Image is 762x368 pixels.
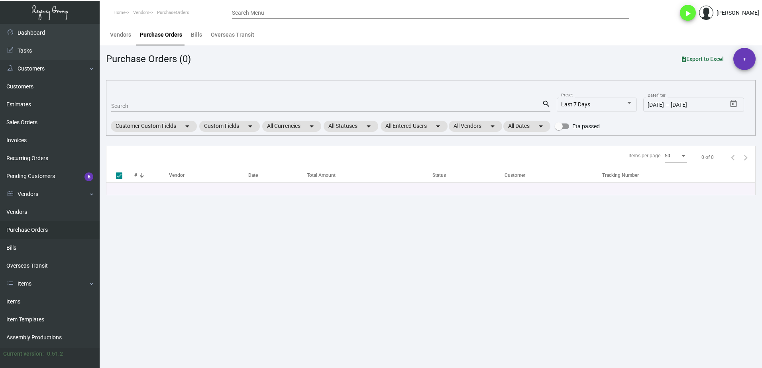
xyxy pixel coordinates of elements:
mat-icon: arrow_drop_down [488,121,497,131]
div: Current version: [3,350,44,358]
mat-chip: Custom Fields [199,121,260,132]
div: Purchase Orders (0) [106,52,191,66]
div: Tracking Number [602,172,639,179]
span: 50 [665,153,670,159]
input: End date [671,102,709,108]
mat-icon: arrow_drop_down [364,121,373,131]
button: Previous page [727,151,739,164]
div: Total Amount [307,172,336,179]
img: admin@bootstrapmaster.com [699,6,713,20]
div: Vendors [110,31,131,39]
i: play_arrow [683,9,693,18]
button: play_arrow [680,5,696,21]
div: # [134,172,137,179]
input: Start date [648,102,664,108]
span: Export to Excel [682,56,724,62]
div: Items per page: [628,152,662,159]
div: Overseas Transit [211,31,254,39]
div: Total Amount [307,172,432,179]
mat-chip: All Vendors [449,121,502,132]
div: 0 of 0 [701,154,714,161]
span: + [743,48,746,70]
span: Last 7 Days [561,101,590,108]
div: 0.51.2 [47,350,63,358]
mat-chip: All Statuses [324,121,378,132]
div: Vendor [169,172,248,179]
button: Export to Excel [676,52,730,66]
mat-select: Items per page: [665,153,687,159]
div: Date [248,172,258,179]
mat-chip: All Currencies [262,121,321,132]
div: Customer [505,172,525,179]
div: Bills [191,31,202,39]
div: Tracking Number [602,172,755,179]
div: Date [248,172,307,179]
div: Purchase Orders [140,31,182,39]
mat-icon: arrow_drop_down [245,121,255,131]
div: Status [432,172,446,179]
span: Eta passed [572,121,600,131]
mat-icon: arrow_drop_down [433,121,443,131]
span: PurchaseOrders [157,10,189,15]
button: + [733,48,756,70]
div: # [134,172,169,179]
div: Customer [505,172,602,179]
div: Status [432,172,505,179]
mat-chip: Customer Custom Fields [111,121,197,132]
span: – [666,102,669,108]
mat-icon: arrow_drop_down [536,121,546,131]
button: Next page [739,151,752,164]
div: Vendor [169,172,185,179]
span: Home [114,10,126,15]
mat-icon: arrow_drop_down [183,121,192,131]
mat-icon: search [542,99,550,109]
mat-chip: All Entered Users [381,121,448,132]
mat-icon: arrow_drop_down [307,121,316,131]
mat-chip: All Dates [503,121,550,132]
span: Vendors [133,10,149,15]
button: Open calendar [727,98,740,110]
div: [PERSON_NAME] [717,9,759,17]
